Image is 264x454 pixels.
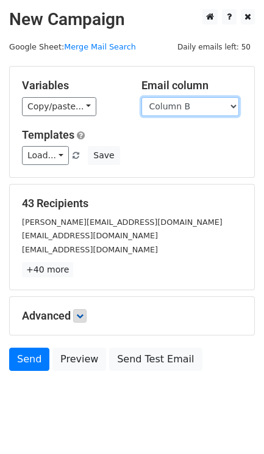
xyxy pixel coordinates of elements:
a: Copy/paste... [22,97,96,116]
a: Load... [22,146,69,165]
a: Daily emails left: 50 [173,42,255,51]
iframe: Chat Widget [203,395,264,454]
small: [EMAIL_ADDRESS][DOMAIN_NAME] [22,231,158,240]
a: Send Test Email [109,348,202,371]
small: [PERSON_NAME][EMAIL_ADDRESS][DOMAIN_NAME] [22,218,223,227]
h5: Advanced [22,309,242,323]
small: [EMAIL_ADDRESS][DOMAIN_NAME] [22,245,158,254]
span: Daily emails left: 50 [173,40,255,54]
a: Templates [22,128,74,141]
h2: New Campaign [9,9,255,30]
a: Preview [52,348,106,371]
h5: Email column [141,79,243,92]
button: Save [88,146,120,165]
a: Merge Mail Search [64,42,136,51]
small: Google Sheet: [9,42,136,51]
a: +40 more [22,262,73,277]
a: Send [9,348,49,371]
h5: Variables [22,79,123,92]
h5: 43 Recipients [22,197,242,210]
